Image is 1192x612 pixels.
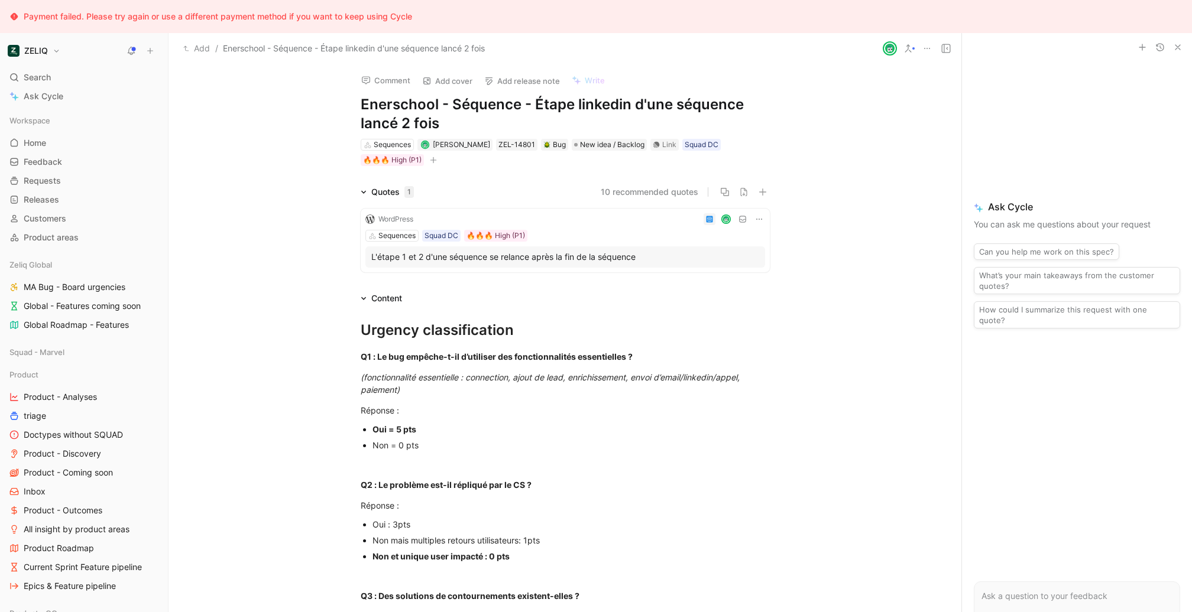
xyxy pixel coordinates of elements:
span: Search [24,70,51,84]
img: avatar [884,43,896,54]
a: All insight by product areas [5,520,163,538]
div: Squad DC [425,230,458,242]
p: You can ask me questions about your request [974,217,1180,232]
a: Home [5,134,163,152]
div: Oui : 3pts [372,518,770,530]
div: Non = 0 pts [372,439,770,451]
button: Can you help me work on this spec? [974,243,1119,260]
span: Ask Cycle [24,89,63,103]
strong: Q2 : Le problème est-il répliqué par le CS ? [361,480,532,490]
img: avatar [422,142,429,148]
div: Sequences [378,230,416,242]
span: Global Roadmap - Features [24,319,129,331]
button: ZELIQZELIQ [5,43,63,59]
span: MA Bug - Board urgencies [24,281,125,293]
div: Squad DC [685,139,718,151]
div: Workspace [5,112,163,129]
a: MA Bug - Board urgencies [5,278,163,296]
span: Product - Outcomes [24,504,102,516]
div: Squad - Marvel [5,343,163,361]
a: Current Sprint Feature pipeline [5,558,163,576]
span: Requests [24,175,61,187]
a: Inbox [5,483,163,500]
span: Epics & Feature pipeline [24,580,116,592]
a: Ask Cycle [5,87,163,105]
a: Product Roadmap [5,539,163,557]
a: Global - Features coming soon [5,297,163,315]
div: Product [5,366,163,383]
div: Réponse : [361,499,770,512]
span: Current Sprint Feature pipeline [24,561,142,573]
a: triage [5,407,163,425]
span: triage [24,410,46,422]
span: Product - Discovery [24,448,101,460]
strong: Oui = 5 pts [372,424,416,434]
div: Payment failed. Please try again or use a different payment method if you want to keep using Cycle [24,9,412,24]
span: All insight by product areas [24,523,129,535]
img: avatar [722,216,730,223]
div: Quotes [371,185,414,199]
button: 10 recommended quotes [601,185,698,199]
div: Content [356,291,407,305]
button: Add cover [417,73,478,89]
button: How could I summarize this request with one quote? [974,301,1180,328]
span: New idea / Backlog [580,139,644,151]
span: Workspace [9,115,50,126]
a: Releases [5,191,163,209]
span: Zeliq Global [9,259,52,271]
span: Ask Cycle [974,200,1180,214]
h1: ZELIQ [24,45,48,56]
span: Home [24,137,46,149]
div: ZEL-14801 [498,139,535,151]
div: New idea / Backlog [572,139,647,151]
span: Enerschool - Séquence - Étape linkedin d'une séquence lancé 2 fois [223,41,485,56]
strong: Q1 : Le bug empêche-t-il d’utiliser des fonctionnalités essentielles ? [361,351,633,362]
a: Product - Outcomes [5,502,163,519]
div: Squad - Marvel [5,343,163,364]
div: Quotes1 [356,185,419,199]
strong: Q3 : Des solutions de contournements existent-elles ? [361,591,579,601]
span: Customers [24,213,66,224]
a: Doctypes without SQUAD [5,426,163,444]
div: ProductProduct - AnalysestriageDoctypes without SQUADProduct - DiscoveryProduct - Coming soonInbo... [5,366,163,595]
span: Product - Coming soon [24,467,113,478]
div: Réponse : [361,404,770,416]
div: L'étape 1 et 2 d'une séquence se relance après la fin de la séquence [371,250,759,264]
span: Product [9,369,38,380]
a: Product - Analyses [5,388,163,406]
a: Feedback [5,153,163,171]
span: Feedback [24,156,62,168]
div: 1 [404,186,414,198]
div: Bug [543,139,566,151]
a: Product - Discovery [5,445,163,463]
button: Comment [356,72,416,89]
div: 🪲Bug [541,139,568,151]
span: Global - Features coming soon [24,300,141,312]
div: Zeliq GlobalMA Bug - Board urgenciesGlobal - Features coming soonGlobal Roadmap - Features [5,256,163,334]
span: Inbox [24,486,46,497]
span: Product - Analyses [24,391,97,403]
div: 🔥🔥🔥 High (P1) [467,230,525,242]
button: Add [180,41,213,56]
span: Squad - Marvel [9,346,64,358]
a: Product areas [5,229,163,246]
div: Search [5,69,163,86]
a: Customers [5,210,163,227]
div: Link [662,139,676,151]
span: Doctypes without SQUAD [24,429,123,441]
a: Requests [5,172,163,190]
span: Product Roadmap [24,542,94,554]
img: 🪲 [543,141,550,148]
a: Product - Coming soon [5,464,163,481]
strong: Non et unique user impacté : 0 pts [372,551,510,561]
span: Write [585,75,605,86]
div: 🔥🔥🔥 High (P1) [363,154,422,166]
a: Global Roadmap - Features [5,316,163,334]
a: Epics & Feature pipeline [5,577,163,595]
h1: Enerschool - Séquence - Étape linkedin d'une séquence lancé 2 fois [361,95,770,133]
span: Releases [24,194,59,206]
button: Add release note [479,73,565,89]
span: Product areas [24,232,79,243]
div: Sequences [374,139,411,151]
div: Non mais multiples retours utilisateurs: 1pts [372,534,770,546]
